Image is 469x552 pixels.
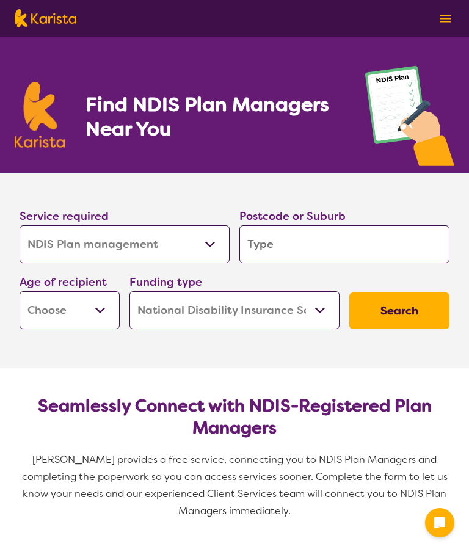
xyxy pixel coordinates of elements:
label: Age of recipient [20,275,107,289]
button: Search [349,292,449,329]
img: plan-management [365,66,454,173]
label: Funding type [129,275,202,289]
img: menu [440,15,451,23]
h1: Find NDIS Plan Managers Near You [85,92,341,141]
img: Karista logo [15,9,76,27]
label: Postcode or Suburb [239,209,346,223]
img: Karista logo [15,82,65,148]
input: Type [239,225,449,263]
h2: Seamlessly Connect with NDIS-Registered Plan Managers [29,395,440,439]
label: Service required [20,209,109,223]
span: [PERSON_NAME] provides a free service, connecting you to NDIS Plan Managers and completing the pa... [22,453,450,517]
